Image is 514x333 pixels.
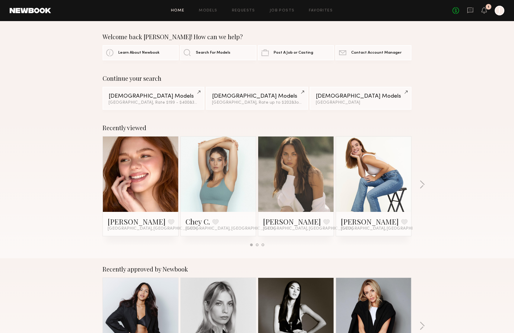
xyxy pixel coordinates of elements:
[351,51,401,55] span: Contact Account Manager
[109,93,198,99] div: [DEMOGRAPHIC_DATA] Models
[103,124,411,131] div: Recently viewed
[316,101,405,105] div: [GEOGRAPHIC_DATA]
[206,87,308,110] a: [DEMOGRAPHIC_DATA] Models[GEOGRAPHIC_DATA], Rate up to $202&3other filters
[171,9,185,13] a: Home
[341,217,399,226] a: [PERSON_NAME]
[196,51,230,55] span: Search For Models
[189,101,218,105] span: & 3 other filter s
[186,217,210,226] a: Chey C.
[103,265,411,273] div: Recently approved by Newbook
[103,87,204,110] a: [DEMOGRAPHIC_DATA] Models[GEOGRAPHIC_DATA], Rate $199 - $400&3other filters
[270,9,295,13] a: Job Posts
[274,51,313,55] span: Post A Job or Casting
[263,217,321,226] a: [PERSON_NAME]
[108,217,166,226] a: [PERSON_NAME]
[109,101,198,105] div: [GEOGRAPHIC_DATA], Rate $199 - $400
[199,9,217,13] a: Models
[341,226,431,231] span: [GEOGRAPHIC_DATA], [GEOGRAPHIC_DATA]
[495,6,504,15] a: J
[335,45,411,60] a: Contact Account Manager
[232,9,255,13] a: Requests
[488,5,489,9] div: 1
[180,45,256,60] a: Search For Models
[103,45,179,60] a: Learn About Newbook
[103,33,411,40] div: Welcome back [PERSON_NAME]! How can we help?
[316,93,405,99] div: [DEMOGRAPHIC_DATA] Models
[258,45,334,60] a: Post A Job or Casting
[118,51,160,55] span: Learn About Newbook
[103,75,411,82] div: Continue your search
[212,101,302,105] div: [GEOGRAPHIC_DATA], Rate up to $202
[108,226,198,231] span: [GEOGRAPHIC_DATA], [GEOGRAPHIC_DATA]
[186,226,275,231] span: [GEOGRAPHIC_DATA], [GEOGRAPHIC_DATA]
[309,9,333,13] a: Favorites
[263,226,353,231] span: [GEOGRAPHIC_DATA], [GEOGRAPHIC_DATA]
[310,87,411,110] a: [DEMOGRAPHIC_DATA] Models[GEOGRAPHIC_DATA]
[291,101,320,105] span: & 3 other filter s
[212,93,302,99] div: [DEMOGRAPHIC_DATA] Models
